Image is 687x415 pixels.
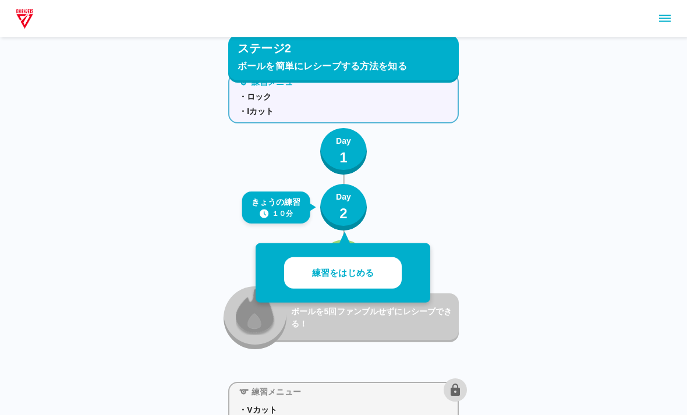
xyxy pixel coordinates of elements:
p: ステージ2 [238,40,291,57]
button: Day2 [320,184,367,230]
p: 1 [339,147,348,168]
button: 練習をはじめる [284,257,402,289]
p: ボールを5回ファンブルせずにレシーブできる！ [291,306,454,330]
p: 練習をはじめる [312,267,374,280]
button: locked_fire_icon [224,286,286,349]
p: ボールを簡単にレシーブする方法を知る [238,59,449,73]
p: ・ロック [239,91,448,103]
p: 2 [339,203,348,224]
button: Day1 [320,128,367,175]
p: Day [336,135,351,147]
p: １０分 [272,208,293,219]
button: sidemenu [655,9,675,29]
img: dummy [14,7,36,30]
p: きょうの練習 [252,196,301,208]
p: 練習メニュー [252,386,301,398]
p: Day [336,191,351,203]
img: locked_fire_icon [236,287,275,335]
p: ・Iカット [239,105,448,118]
